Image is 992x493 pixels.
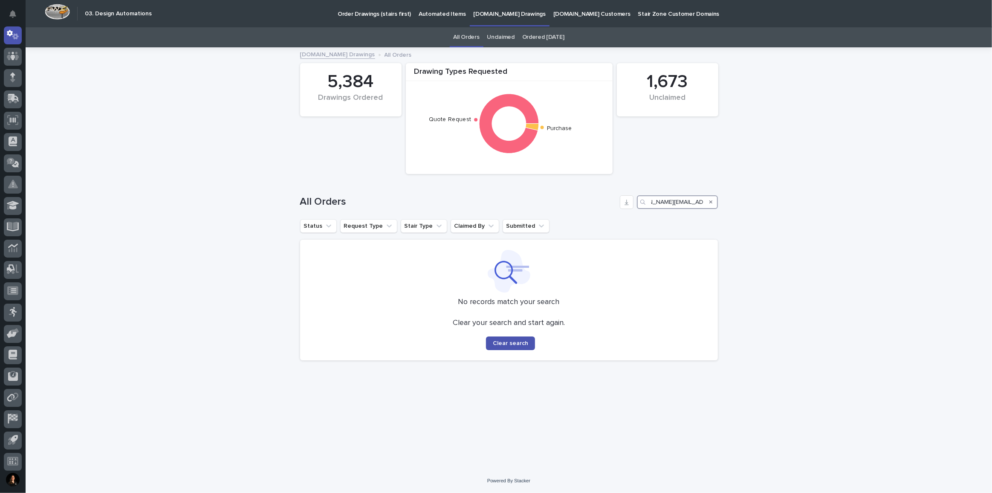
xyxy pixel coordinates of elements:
button: Submitted [503,219,550,233]
p: All Orders [385,49,412,59]
button: Notifications [4,5,22,23]
a: Ordered [DATE] [522,27,564,47]
button: users-avatar [4,471,22,489]
p: Clear your search and start again. [453,319,565,328]
input: Search [637,195,718,209]
div: Drawing Types Requested [406,67,613,81]
a: Unclaimed [487,27,515,47]
button: Status [300,219,337,233]
span: Clear search [493,340,528,346]
button: Clear search [486,336,535,350]
p: No records match your search [310,298,708,307]
div: Notifications [11,10,22,24]
text: Quote Request [429,117,471,123]
div: 5,384 [315,71,387,93]
h2: 03. Design Automations [85,10,152,17]
button: Claimed By [451,219,499,233]
div: Unclaimed [631,93,704,111]
button: Stair Type [401,219,447,233]
a: Powered By Stacker [487,478,530,483]
div: 1,673 [631,71,704,93]
a: [DOMAIN_NAME] Drawings [300,49,375,59]
h1: All Orders [300,196,616,208]
a: All Orders [454,27,480,47]
img: Workspace Logo [45,4,70,20]
div: Drawings Ordered [315,93,387,111]
button: Request Type [340,219,397,233]
text: Purchase [547,126,572,132]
